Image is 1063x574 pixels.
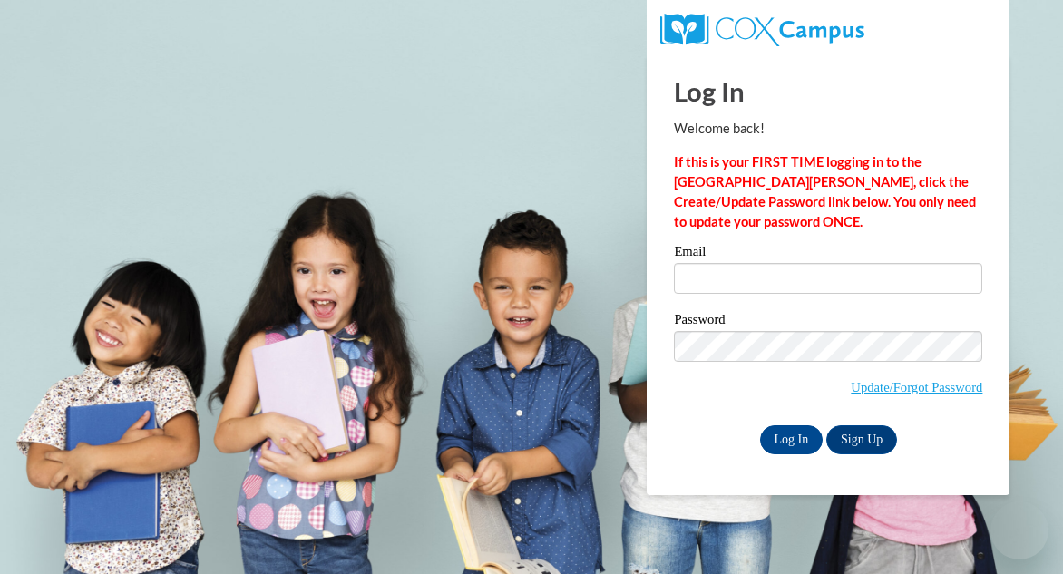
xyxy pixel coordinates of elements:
img: COX Campus [660,14,863,46]
a: Update/Forgot Password [851,380,982,394]
strong: If this is your FIRST TIME logging in to the [GEOGRAPHIC_DATA][PERSON_NAME], click the Create/Upd... [674,154,976,229]
input: Log In [760,425,824,454]
p: Welcome back! [674,119,982,139]
label: Password [674,313,982,331]
a: Sign Up [826,425,897,454]
label: Email [674,245,982,263]
h1: Log In [674,73,982,110]
iframe: Button to launch messaging window [990,501,1048,559]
